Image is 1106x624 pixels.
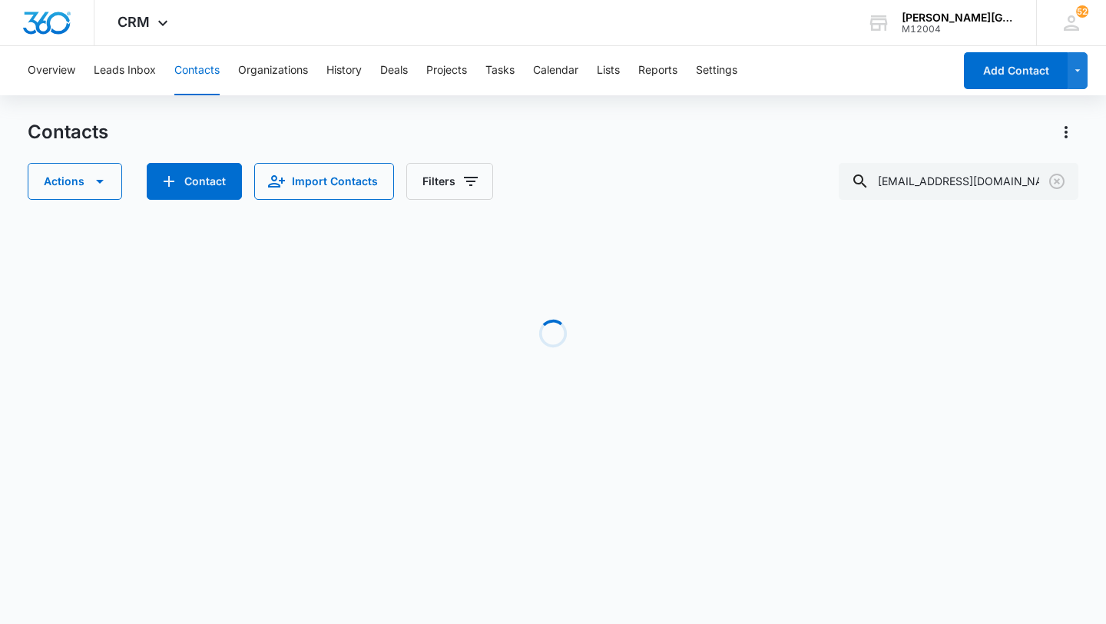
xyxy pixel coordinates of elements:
button: Projects [426,46,467,95]
button: Add Contact [147,163,242,200]
button: Actions [28,163,122,200]
button: Add Contact [964,52,1068,89]
button: Overview [28,46,75,95]
button: Calendar [533,46,578,95]
div: notifications count [1076,5,1088,18]
button: Organizations [238,46,308,95]
button: Import Contacts [254,163,394,200]
button: Settings [696,46,737,95]
input: Search Contacts [839,163,1078,200]
h1: Contacts [28,121,108,144]
button: Clear [1045,169,1069,194]
div: account id [902,24,1014,35]
span: 52 [1076,5,1088,18]
button: Lists [597,46,620,95]
div: account name [902,12,1014,24]
button: History [326,46,362,95]
button: Actions [1054,120,1078,144]
button: Filters [406,163,493,200]
span: CRM [118,14,150,30]
button: Tasks [485,46,515,95]
button: Reports [638,46,677,95]
button: Leads Inbox [94,46,156,95]
button: Deals [380,46,408,95]
button: Contacts [174,46,220,95]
